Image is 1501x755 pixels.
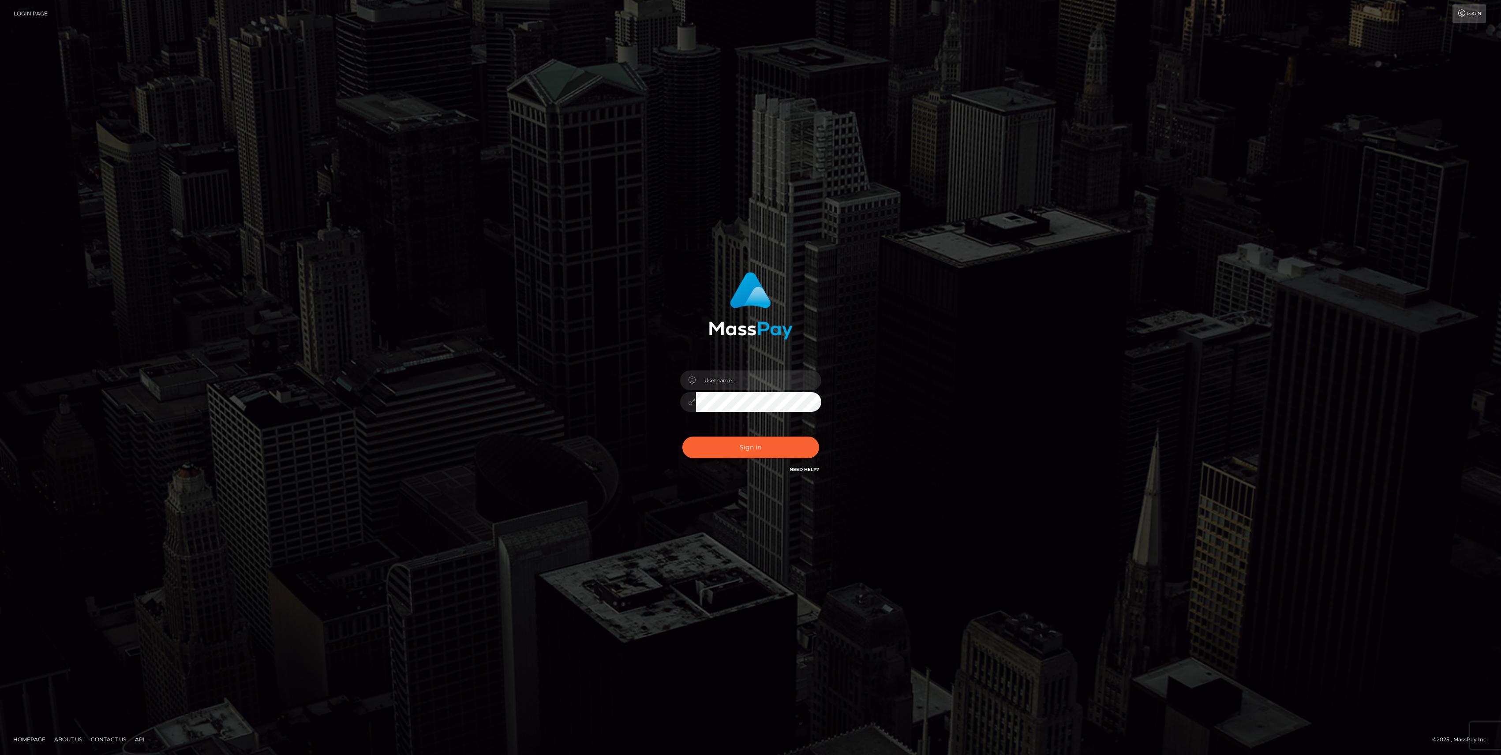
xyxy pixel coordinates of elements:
[709,272,793,340] img: MassPay Login
[10,733,49,746] a: Homepage
[1432,735,1494,744] div: © 2025 , MassPay Inc.
[696,370,821,390] input: Username...
[14,4,48,23] a: Login Page
[790,467,819,472] a: Need Help?
[51,733,86,746] a: About Us
[87,733,130,746] a: Contact Us
[682,437,819,458] button: Sign in
[1452,4,1486,23] a: Login
[131,733,148,746] a: API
